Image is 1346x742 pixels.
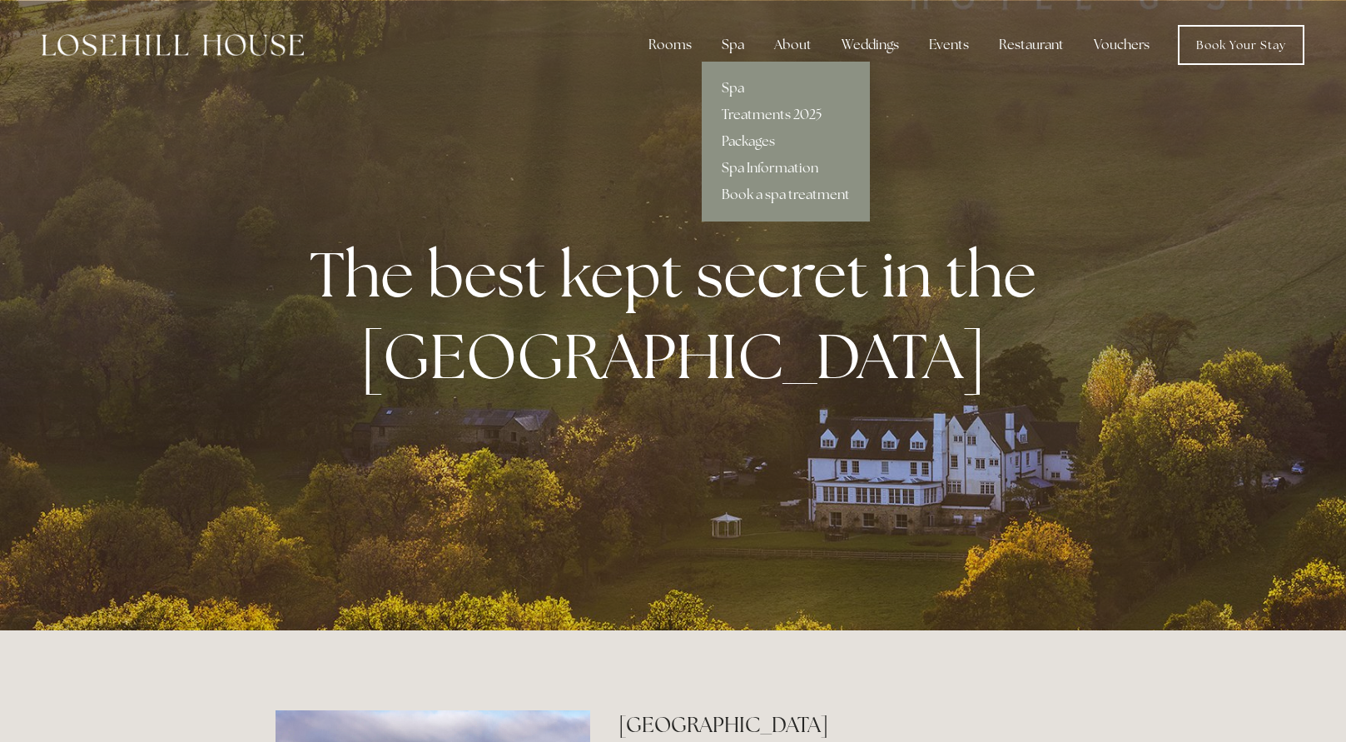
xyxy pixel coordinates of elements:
[702,182,870,208] a: Book a spa treatment
[828,28,912,62] div: Weddings
[1178,25,1304,65] a: Book Your Stay
[1080,28,1163,62] a: Vouchers
[635,28,705,62] div: Rooms
[702,102,870,128] a: Treatments 2025
[702,155,870,182] a: Spa Information
[761,28,825,62] div: About
[702,128,870,155] a: Packages
[702,75,870,102] a: Spa
[916,28,982,62] div: Events
[618,710,1070,740] h2: [GEOGRAPHIC_DATA]
[986,28,1077,62] div: Restaurant
[42,34,304,56] img: Losehill House
[708,28,757,62] div: Spa
[310,233,1050,396] strong: The best kept secret in the [GEOGRAPHIC_DATA]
